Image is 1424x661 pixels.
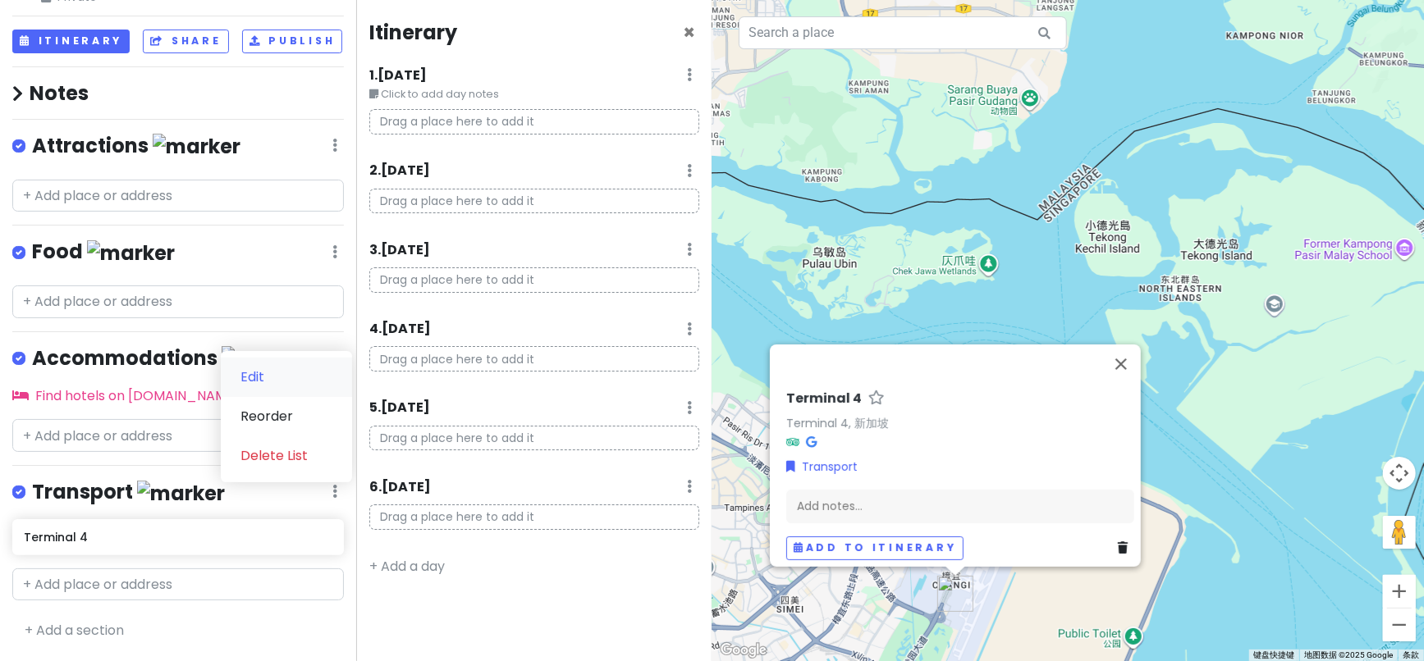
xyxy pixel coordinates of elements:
a: Reorder [221,397,352,436]
div: Add notes... [786,490,1134,524]
p: Drag a place here to add it [369,267,699,293]
input: + Add place or address [12,419,344,452]
input: Search a place [739,16,1067,49]
a: Delete place [1118,540,1134,558]
img: marker [222,346,309,372]
a: Star place [868,390,885,408]
span: 地图数据 ©2025 Google [1304,650,1393,659]
img: Google [717,640,771,661]
i: Tripadvisor [786,436,799,448]
h6: 2 . [DATE] [369,162,430,180]
a: Delete List [221,436,352,476]
button: Itinerary [12,30,130,53]
button: 关闭 [1101,344,1141,384]
img: marker [137,481,225,506]
p: Drag a place here to add it [369,109,699,134]
img: marker [153,134,240,159]
a: + Add a day [369,557,445,576]
input: + Add place or address [12,180,344,212]
button: Publish [242,30,343,53]
button: Close [684,23,696,43]
input: + Add place or address [12,285,344,318]
button: 放大 [1383,575,1416,608]
h4: Attractions [32,133,240,160]
button: Add to itinerary [786,536,964,560]
h6: 5 . [DATE] [369,399,430,417]
div: Terminal 4 [931,569,980,618]
button: 缩小 [1383,609,1416,641]
img: marker [87,240,175,266]
h6: 3 . [DATE] [369,242,430,259]
h4: Transport [32,479,225,506]
h6: Terminal 4 [786,390,862,408]
p: Drag a place here to add it [369,346,699,372]
h4: Itinerary [369,20,457,45]
a: Terminal 4, 新加坡 [786,415,889,431]
button: 将街景小人拖到地图上以打开街景 [1383,516,1416,549]
input: + Add place or address [12,568,344,601]
button: 键盘快捷键 [1253,650,1294,661]
h6: 4 . [DATE] [369,321,431,338]
i: Google Maps [806,436,817,448]
a: + Add a section [25,621,124,640]
a: 条款 [1403,650,1419,659]
a: 在 Google 地图中打开此区域（会打开一个新窗口） [717,640,771,661]
button: 地图镜头控件 [1383,457,1416,490]
a: Edit [221,358,352,397]
p: Drag a place here to add it [369,189,699,214]
p: Drag a place here to add it [369,504,699,530]
button: Share [143,30,228,53]
span: Close itinerary [684,19,696,46]
h6: 1 . [DATE] [369,67,427,84]
h4: Food [32,239,175,266]
a: Find hotels on [DOMAIN_NAME] [12,386,259,405]
h4: Notes [12,80,344,106]
h6: 6 . [DATE] [369,479,431,496]
small: Click to add day notes [369,86,699,103]
p: Drag a place here to add it [369,426,699,451]
a: Transport [786,458,858,476]
h6: Terminal 4 [24,530,332,545]
h4: Accommodations [32,345,309,372]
